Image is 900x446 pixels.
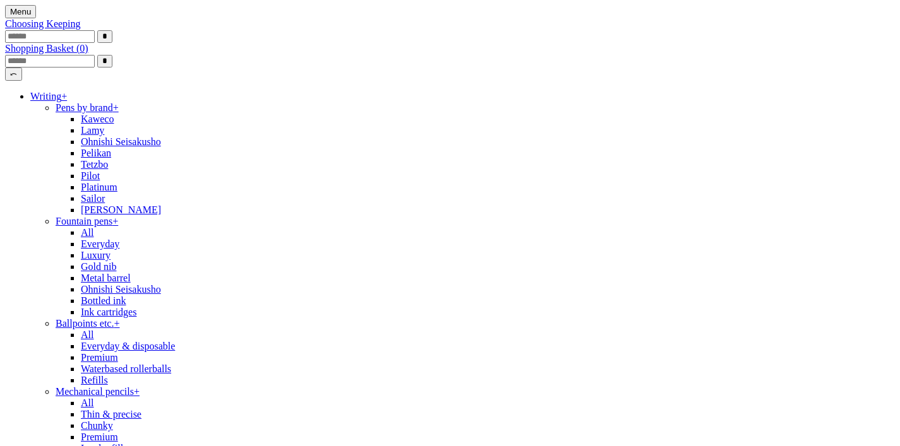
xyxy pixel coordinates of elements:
span: + [61,91,67,102]
a: Shopping Basket (0) [5,43,88,54]
a: Waterbased rollerballs [81,363,171,374]
a: All [81,227,93,238]
a: Choosing Keeping [5,18,81,29]
button: Menu [5,5,36,18]
a: Mechanical pencils+ [56,386,140,397]
a: Sailor [81,193,105,204]
a: Pens by brand+ [56,102,119,113]
a: Fountain pens+ [56,216,118,226]
a: Premium [81,352,118,363]
span: + [114,318,119,329]
a: Pelikan [81,148,111,158]
a: Thin & precise [81,409,141,420]
a: Everyday [81,238,119,249]
span: + [113,102,119,113]
a: Chunky [81,420,113,431]
a: Platinum [81,182,117,192]
button: ⤺ [5,67,22,81]
a: Kaweco [81,114,114,124]
a: All [81,397,93,408]
a: Writing+ [30,91,67,102]
a: Refills [81,375,108,385]
a: Pilot [81,170,100,181]
a: Luxury [81,250,111,261]
span: + [134,386,140,397]
a: Premium [81,431,118,442]
a: Metal barrel [81,273,131,283]
a: Ohnishi Seisakusho [81,284,161,295]
a: [PERSON_NAME] [81,204,161,215]
a: Ballpoints etc.+ [56,318,119,329]
span: + [112,216,118,226]
a: Ink cartridges [81,307,136,317]
a: All [81,329,93,340]
a: Gold nib [81,261,116,272]
a: Ohnishi Seisakusho [81,136,161,147]
a: Everyday & disposable [81,341,175,351]
a: Bottled ink [81,295,126,306]
a: Tetzbo [81,159,108,170]
a: Lamy [81,125,104,136]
